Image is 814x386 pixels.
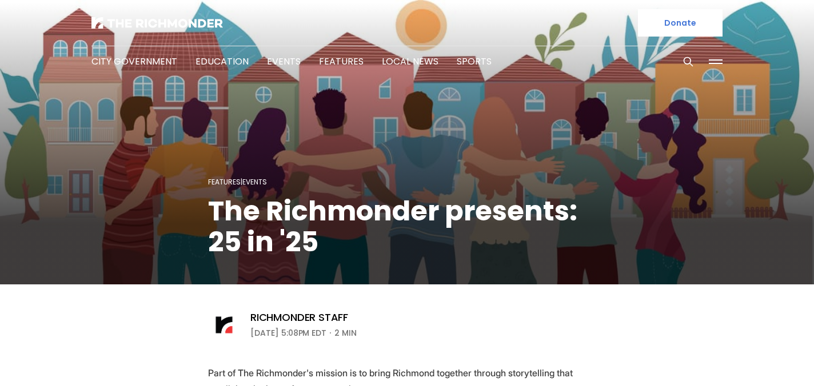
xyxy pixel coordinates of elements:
[208,175,606,189] div: |
[250,311,348,324] a: Richmonder Staff
[208,309,240,341] img: Richmonder Staff
[208,196,606,258] h1: The Richmonder presents: 25 in '25
[242,177,267,187] a: Events
[208,177,241,187] a: Features
[334,326,357,340] span: 2 min
[195,55,249,68] a: Education
[91,55,177,68] a: City Government
[267,55,301,68] a: Events
[457,55,492,68] a: Sports
[638,9,723,37] a: Donate
[680,53,697,70] button: Search this site
[250,326,326,340] time: [DATE] 5:08PM EDT
[382,55,438,68] a: Local News
[91,17,223,29] img: The Richmonder
[319,55,364,68] a: Features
